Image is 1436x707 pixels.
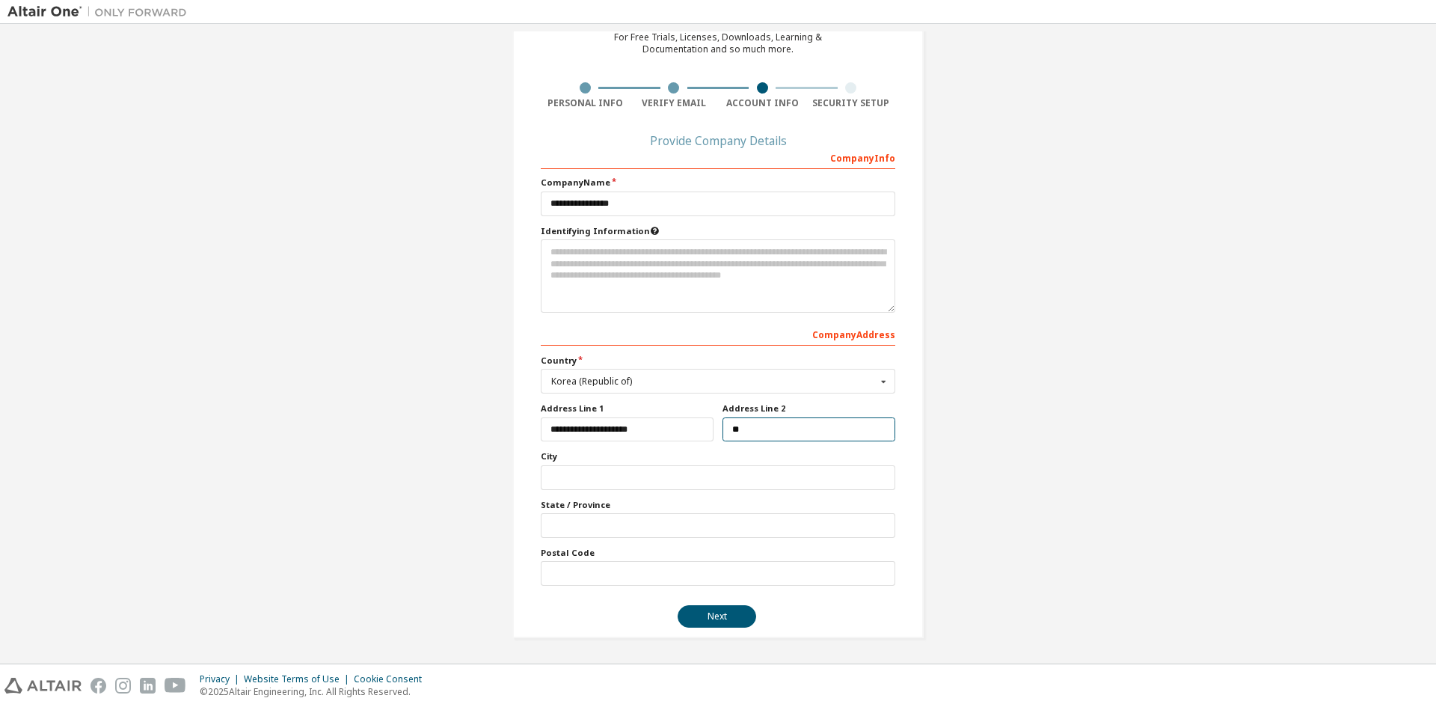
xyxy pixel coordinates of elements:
[140,678,156,694] img: linkedin.svg
[165,678,186,694] img: youtube.svg
[541,136,895,145] div: Provide Company Details
[200,673,244,685] div: Privacy
[541,355,895,367] label: Country
[541,322,895,346] div: Company Address
[541,225,895,237] label: Please provide any information that will help our support team identify your company. Email and n...
[4,678,82,694] img: altair_logo.svg
[541,450,895,462] label: City
[541,547,895,559] label: Postal Code
[200,685,431,698] p: © 2025 Altair Engineering, Inc. All Rights Reserved.
[722,403,895,414] label: Address Line 2
[7,4,194,19] img: Altair One
[718,97,807,109] div: Account Info
[541,145,895,169] div: Company Info
[541,97,630,109] div: Personal Info
[90,678,106,694] img: facebook.svg
[541,403,714,414] label: Address Line 1
[551,377,877,386] div: Korea (Republic of)
[244,673,354,685] div: Website Terms of Use
[807,97,896,109] div: Security Setup
[541,499,895,511] label: State / Province
[630,97,719,109] div: Verify Email
[678,605,756,628] button: Next
[541,177,895,189] label: Company Name
[354,673,431,685] div: Cookie Consent
[115,678,131,694] img: instagram.svg
[614,31,822,55] div: For Free Trials, Licenses, Downloads, Learning & Documentation and so much more.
